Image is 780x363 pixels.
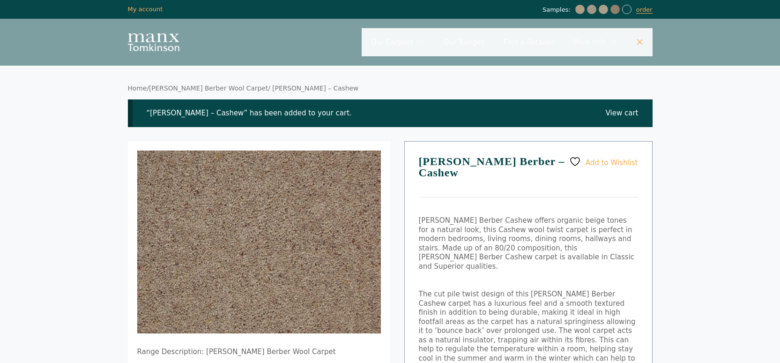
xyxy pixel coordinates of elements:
h1: [PERSON_NAME] Berber – Cashew [419,156,638,197]
p: Range Description: [PERSON_NAME] Berber Wool Carpet [137,348,381,357]
span: Add to Wishlist [586,159,638,167]
nav: Primary [362,28,653,56]
nav: Breadcrumb [128,84,653,93]
span: [PERSON_NAME] Berber Cashew offers organic beige tones for a natural look, this Cashew wool twist... [419,216,635,271]
img: Natural Rustic Low Sun [575,5,585,14]
img: Tomkinson Berber - Cashew [610,5,620,14]
a: Add to Wishlist [569,156,638,167]
a: order [636,6,653,14]
div: “[PERSON_NAME] – Cashew” has been added to your cart. [128,99,653,128]
a: My account [128,6,163,13]
span: Samples: [542,6,573,14]
a: View cart [606,109,639,118]
a: Close Search Bar [627,28,653,56]
a: [PERSON_NAME] Berber Wool Carpet [149,84,268,92]
a: Home [128,84,147,92]
img: Manx Tomkinson [128,33,179,51]
img: Natural Rustic Nature Trail [587,5,596,14]
img: Natural Rustic Fresh Air [599,5,608,14]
